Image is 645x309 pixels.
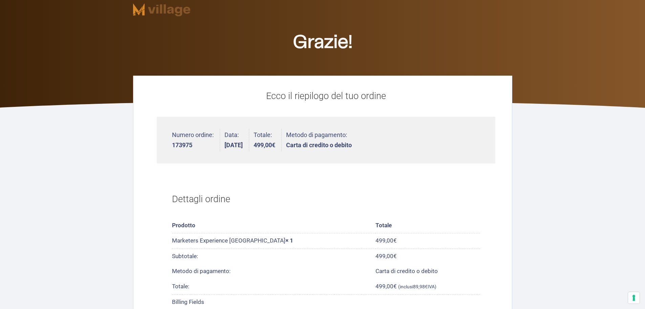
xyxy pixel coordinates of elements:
[172,264,375,279] th: Metodo di pagamento:
[286,142,352,148] strong: Carta di credito o debito
[628,292,640,304] button: Le tue preferenze relative al consenso per le tecnologie di tracciamento
[5,283,26,303] iframe: Customerly Messenger Launcher
[172,218,375,233] th: Prodotto
[375,264,480,279] td: Carta di credito o debito
[375,283,397,290] span: 499,00
[172,249,375,264] th: Subtotale:
[224,142,243,148] strong: [DATE]
[285,237,293,244] strong: × 1
[375,253,397,259] span: 499,00
[393,253,397,259] span: €
[286,129,352,152] li: Metodo di pagamento:
[393,237,397,244] span: €
[375,218,480,233] th: Totale
[425,284,428,289] span: €
[393,283,397,290] span: €
[172,279,375,294] th: Totale:
[398,284,436,289] small: (inclusi IVA)
[413,284,428,289] span: 89,98
[254,129,282,152] li: Totale:
[224,129,249,152] li: Data:
[172,142,214,148] strong: 173975
[254,141,275,149] bdi: 499,00
[172,233,375,249] td: Marketers Experience [GEOGRAPHIC_DATA]
[375,237,397,244] bdi: 499,00
[172,185,480,213] h2: Dettagli ordine
[272,141,275,149] span: €
[172,129,220,152] li: Numero ordine:
[201,33,445,52] h2: Grazie!
[157,89,495,103] p: Ecco il riepilogo del tuo ordine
